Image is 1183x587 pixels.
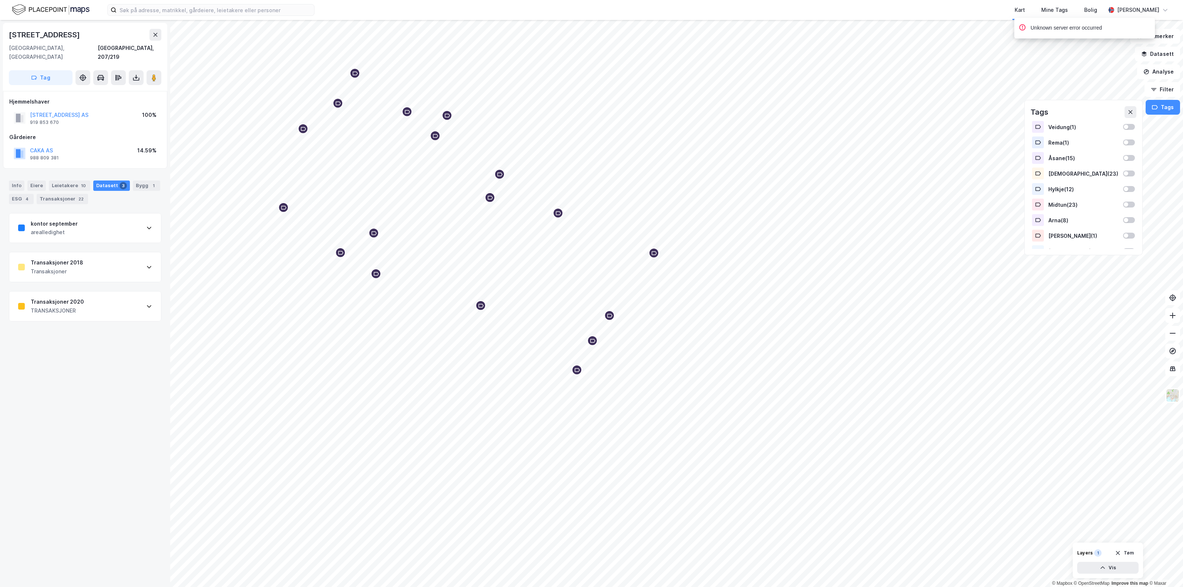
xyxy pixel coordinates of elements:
[31,228,78,237] div: arealledighet
[278,202,289,213] div: Map marker
[604,310,615,321] div: Map marker
[31,219,78,228] div: kontor september
[1137,64,1180,79] button: Analyse
[1048,124,1119,130] div: Veidung ( 1 )
[298,123,309,134] div: Map marker
[37,194,88,204] div: Transaksjoner
[1145,82,1180,97] button: Filter
[1077,562,1139,574] button: Vis
[552,208,564,219] div: Map marker
[370,268,382,279] div: Map marker
[1048,248,1119,254] div: [PERSON_NAME] ( 6 )
[335,247,346,258] div: Map marker
[1031,106,1048,118] div: Tags
[93,181,130,191] div: Datasett
[9,70,73,85] button: Tag
[1041,6,1068,14] div: Mine Tags
[142,111,157,119] div: 100%
[30,119,59,125] div: 919 853 670
[1031,24,1102,33] div: Unknown server error occurred
[1048,171,1119,177] div: [DEMOGRAPHIC_DATA] ( 23 )
[117,4,314,16] input: Søk på adresse, matrikkel, gårdeiere, leietakere eller personer
[27,181,46,191] div: Eiere
[133,181,160,191] div: Bygg
[9,97,161,106] div: Hjemmelshaver
[571,364,582,375] div: Map marker
[23,195,31,203] div: 4
[9,29,81,41] div: [STREET_ADDRESS]
[77,195,85,203] div: 22
[31,258,83,267] div: Transaksjoner 2018
[484,192,495,203] div: Map marker
[401,106,413,117] div: Map marker
[1166,388,1180,402] img: Z
[475,300,486,311] div: Map marker
[1052,581,1072,586] a: Mapbox
[9,181,24,191] div: Info
[150,182,157,189] div: 1
[1146,551,1183,587] iframe: Chat Widget
[1112,581,1148,586] a: Improve this map
[1048,186,1119,192] div: Hylkje ( 12 )
[1048,233,1119,239] div: [PERSON_NAME] ( 1 )
[1048,217,1119,223] div: Arna ( 8 )
[9,44,98,61] div: [GEOGRAPHIC_DATA], [GEOGRAPHIC_DATA]
[1048,202,1119,208] div: Midtun ( 23 )
[1084,6,1097,14] div: Bolig
[49,181,90,191] div: Leietakere
[1117,6,1159,14] div: [PERSON_NAME]
[31,297,84,306] div: Transaksjoner 2020
[31,267,83,276] div: Transaksjoner
[12,3,90,16] img: logo.f888ab2527a4732fd821a326f86c7f29.svg
[1146,100,1180,115] button: Tags
[1074,581,1110,586] a: OpenStreetMap
[368,227,379,239] div: Map marker
[1015,6,1025,14] div: Kart
[80,182,87,189] div: 10
[1077,550,1093,556] div: Layers
[430,130,441,141] div: Map marker
[120,182,127,189] div: 3
[9,194,34,204] div: ESG
[1048,139,1119,146] div: Rema ( 1 )
[1048,155,1119,161] div: Åsane ( 15 )
[349,68,360,79] div: Map marker
[9,133,161,142] div: Gårdeiere
[98,44,161,61] div: [GEOGRAPHIC_DATA], 207/219
[494,169,505,180] div: Map marker
[30,155,59,161] div: 988 809 381
[1094,549,1102,557] div: 1
[31,306,84,315] div: TRANSAKSJONER
[587,335,598,346] div: Map marker
[137,146,157,155] div: 14.59%
[1135,47,1180,61] button: Datasett
[441,110,453,121] div: Map marker
[332,98,343,109] div: Map marker
[1110,547,1139,559] button: Tøm
[648,247,659,259] div: Map marker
